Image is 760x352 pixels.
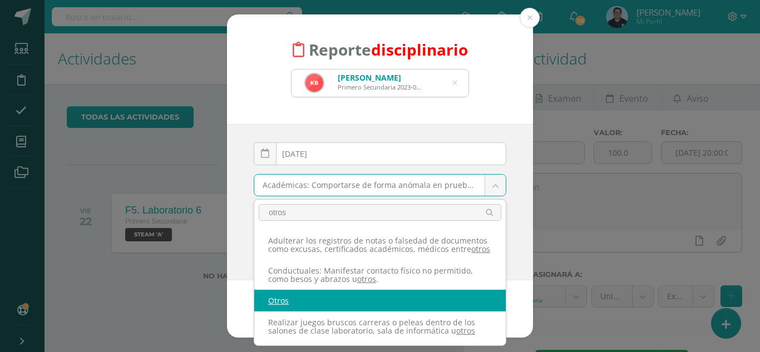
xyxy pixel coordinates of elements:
span: otros [471,244,490,254]
span: otros [456,325,475,336]
span: otros [357,274,376,284]
div: Realizar juegos bruscos carreras o peleas dentro de los salones de clase laboratorio, sala de inf... [254,311,506,341]
span: Otros [268,295,289,306]
div: Adulterar los registros de notas o falsedad de documentos como excusas, certificados académicos, ... [254,230,506,260]
div: Conductuales: Manifestar contacto físico no permitido, como besos y abrazos u . [254,260,506,290]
